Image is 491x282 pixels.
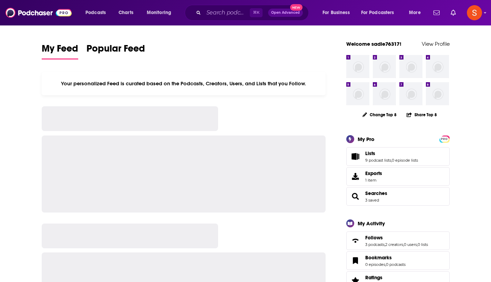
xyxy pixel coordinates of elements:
[6,6,72,19] img: Podchaser - Follow, Share and Rate Podcasts
[365,178,382,183] span: 1 item
[385,242,403,247] a: 2 creators
[365,150,375,156] span: Lists
[357,7,404,18] button: open menu
[86,43,145,58] span: Popular Feed
[147,8,171,18] span: Monitoring
[406,108,437,121] button: Share Top 8
[81,7,115,18] button: open menu
[373,82,396,105] img: missing-image.png
[418,242,428,247] a: 0 lists
[365,170,382,176] span: Exports
[271,11,300,14] span: Open Advanced
[142,7,180,18] button: open menu
[42,43,78,59] a: My Feed
[373,55,396,78] img: missing-image.png
[431,7,442,19] a: Show notifications dropdown
[119,8,133,18] span: Charts
[365,150,418,156] a: Lists
[361,8,394,18] span: For Podcasters
[349,236,362,246] a: Follows
[42,72,326,95] div: Your personalized Feed is curated based on the Podcasts, Creators, Users, and Lists that you Follow.
[346,231,450,250] span: Follows
[385,262,386,267] span: ,
[204,7,250,18] input: Search podcasts, credits, & more...
[346,41,401,47] a: Welcome sadie76317!
[365,242,385,247] a: 3 podcasts
[422,41,450,47] a: View Profile
[290,4,303,11] span: New
[385,242,385,247] span: ,
[114,7,137,18] a: Charts
[448,7,459,19] a: Show notifications dropdown
[349,172,362,181] span: Exports
[349,192,362,201] a: Searches
[365,235,383,241] span: Follows
[365,274,406,281] a: Ratings
[346,251,450,270] span: Bookmarks
[346,55,369,78] img: missing-image.png
[386,262,406,267] a: 0 podcasts
[346,187,450,206] span: Searches
[365,190,387,196] a: Searches
[365,274,382,281] span: Ratings
[358,110,401,119] button: Change Top 8
[399,82,422,105] img: missing-image.png
[42,43,78,58] span: My Feed
[404,7,429,18] button: open menu
[346,167,450,186] a: Exports
[358,136,375,142] div: My Pro
[365,262,385,267] a: 0 episodes
[409,8,421,18] span: More
[349,152,362,161] a: Lists
[440,136,449,141] a: PRO
[318,7,358,18] button: open menu
[392,158,418,163] a: 0 episode lists
[346,147,450,166] span: Lists
[426,55,449,78] img: missing-image.png
[268,9,303,17] button: Open AdvancedNew
[365,198,379,203] a: 3 saved
[365,254,406,261] a: Bookmarks
[86,43,145,59] a: Popular Feed
[399,55,422,78] img: missing-image.png
[467,5,482,20] span: Logged in as sadie76317
[358,220,385,227] div: My Activity
[365,235,428,241] a: Follows
[467,5,482,20] img: User Profile
[191,5,315,21] div: Search podcasts, credits, & more...
[426,82,449,105] img: missing-image.png
[365,254,392,261] span: Bookmarks
[404,242,417,247] a: 0 users
[85,8,106,18] span: Podcasts
[365,158,391,163] a: 9 podcast lists
[467,5,482,20] button: Show profile menu
[349,256,362,265] a: Bookmarks
[346,82,369,105] img: missing-image.png
[323,8,350,18] span: For Business
[250,8,263,17] span: ⌘ K
[440,137,449,142] span: PRO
